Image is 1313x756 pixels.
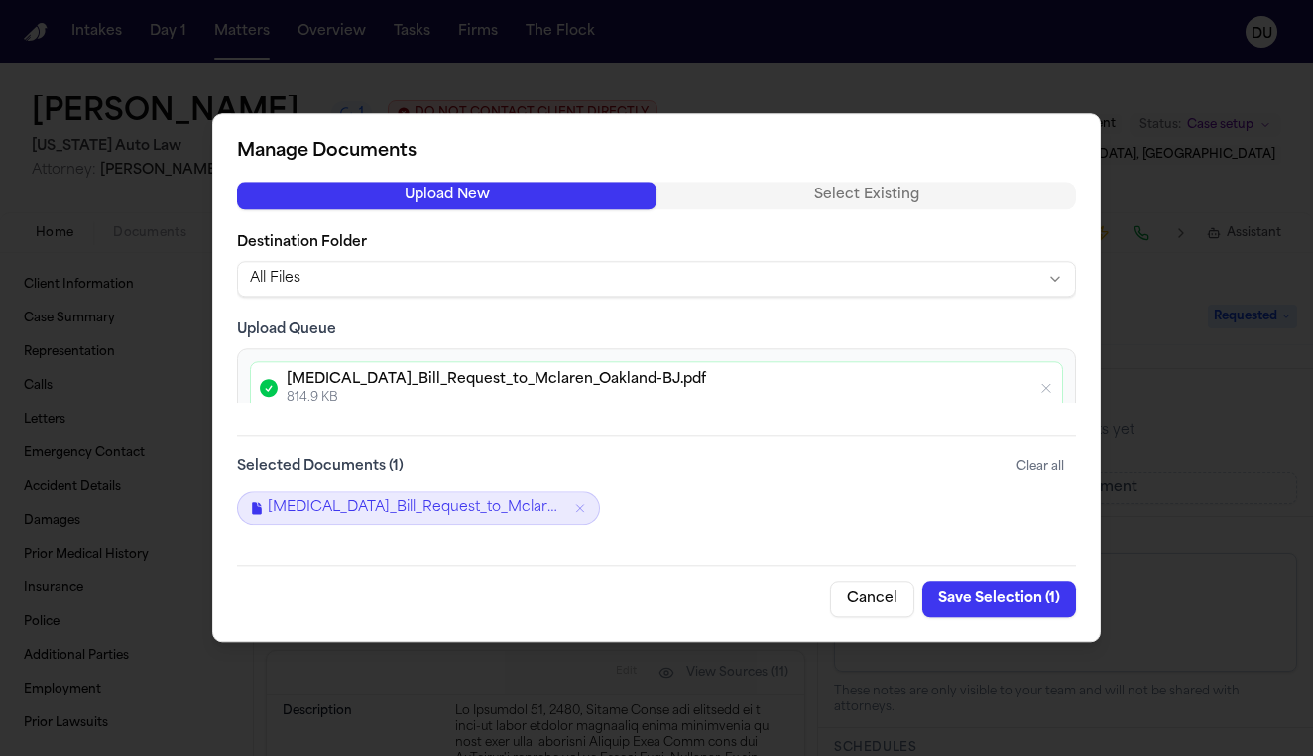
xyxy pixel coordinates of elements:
button: Select Existing [656,182,1076,209]
button: Remove Radiology_Bill_Request_to_Mclaren_Oakland-BJ.pdf [573,502,587,516]
p: 814.9 KB [287,390,1030,406]
p: [MEDICAL_DATA]_Bill_Request_to_Mclaren_Oakland-BJ.pdf [287,370,1030,390]
label: Selected Documents ( 1 ) [237,458,404,478]
button: Save Selection (1) [922,582,1076,618]
button: Cancel [830,582,914,618]
button: Upload New [237,182,656,209]
label: Destination Folder [237,233,1076,253]
span: [MEDICAL_DATA]_Bill_Request_to_Mclaren_Oakland-BJ.pdf [268,499,565,519]
h2: Manage Documents [237,138,1076,166]
h3: Upload Queue [237,320,1076,340]
button: Clear all [1005,452,1076,484]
